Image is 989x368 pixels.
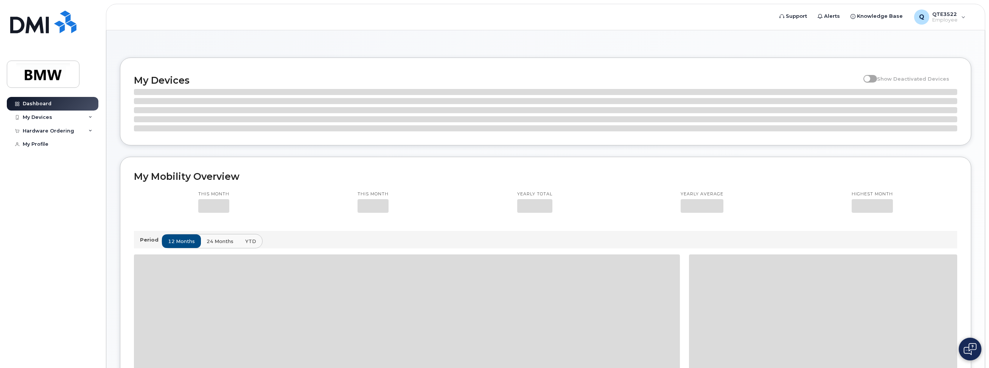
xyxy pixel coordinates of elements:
[877,76,949,82] span: Show Deactivated Devices
[863,72,869,78] input: Show Deactivated Devices
[517,191,552,197] p: Yearly total
[964,343,977,355] img: Open chat
[134,75,860,86] h2: My Devices
[207,238,233,245] span: 24 months
[681,191,723,197] p: Yearly average
[134,171,957,182] h2: My Mobility Overview
[852,191,893,197] p: Highest month
[198,191,229,197] p: This month
[245,238,256,245] span: YTD
[140,236,162,243] p: Period
[358,191,389,197] p: This month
